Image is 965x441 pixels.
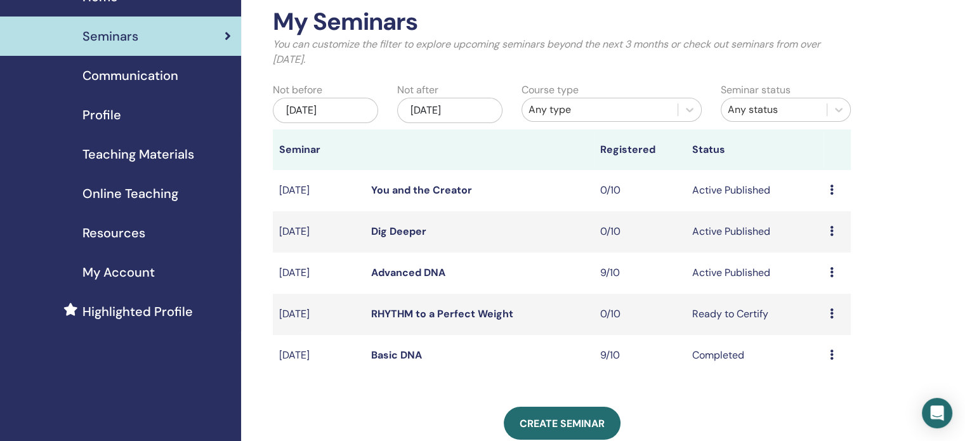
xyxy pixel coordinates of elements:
th: Registered [594,129,686,170]
span: Highlighted Profile [82,302,193,321]
div: Any status [728,102,820,117]
th: Status [686,129,824,170]
td: [DATE] [273,253,365,294]
a: RHYTHM to a Perfect Weight [371,307,513,320]
span: Communication [82,66,178,85]
span: Resources [82,223,145,242]
div: Open Intercom Messenger [922,398,952,428]
div: Any type [528,102,671,117]
td: [DATE] [273,211,365,253]
span: My Account [82,263,155,282]
td: Active Published [686,211,824,253]
td: [DATE] [273,170,365,211]
th: Seminar [273,129,365,170]
label: Not after [397,82,438,98]
td: 0/10 [594,170,686,211]
p: You can customize the filter to explore upcoming seminars beyond the next 3 months or check out s... [273,37,851,67]
span: Teaching Materials [82,145,194,164]
a: You and the Creator [371,183,472,197]
span: Seminars [82,27,138,46]
td: [DATE] [273,294,365,335]
a: Advanced DNA [371,266,445,279]
label: Course type [522,82,579,98]
td: 0/10 [594,294,686,335]
label: Not before [273,82,322,98]
td: 9/10 [594,253,686,294]
a: Create seminar [504,407,620,440]
span: Profile [82,105,121,124]
span: Create seminar [520,417,605,430]
div: [DATE] [397,98,502,123]
span: Online Teaching [82,184,178,203]
label: Seminar status [721,82,791,98]
td: Active Published [686,170,824,211]
a: Basic DNA [371,348,422,362]
td: Active Published [686,253,824,294]
td: Ready to Certify [686,294,824,335]
h2: My Seminars [273,8,851,37]
td: Completed [686,335,824,376]
td: 0/10 [594,211,686,253]
div: [DATE] [273,98,378,123]
a: Dig Deeper [371,225,426,238]
td: 9/10 [594,335,686,376]
td: [DATE] [273,335,365,376]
